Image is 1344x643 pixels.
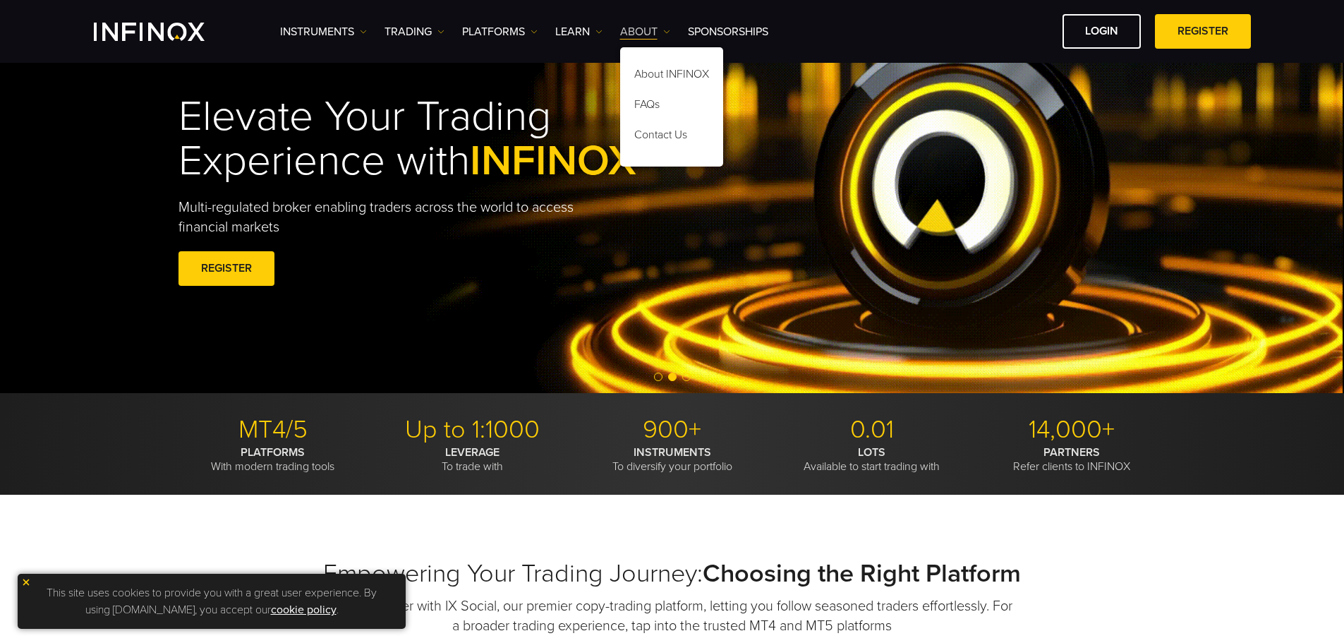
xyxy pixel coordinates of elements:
a: LOGIN [1063,14,1141,49]
a: FAQs [620,92,723,122]
strong: PARTNERS [1043,445,1100,459]
strong: INSTRUMENTS [634,445,711,459]
a: INFINOX Logo [94,23,238,41]
a: About INFINOX [620,61,723,92]
p: 14,000+ [977,414,1166,445]
strong: LEVERAGE [445,445,500,459]
p: 0.01 [777,414,967,445]
p: Available to start trading with [777,445,967,474]
a: cookie policy [271,603,337,617]
h1: Elevate Your Trading Experience with [178,95,702,184]
p: To diversify your portfolio [578,445,767,474]
a: Learn [555,23,603,40]
strong: LOTS [858,445,885,459]
a: Contact Us [620,122,723,152]
p: Refer clients to INFINOX [977,445,1166,474]
p: Multi-regulated broker enabling traders across the world to access financial markets [178,198,598,237]
a: ABOUT [620,23,670,40]
p: To trade with [378,445,567,474]
strong: Choosing the Right Platform [703,558,1021,589]
a: REGISTER [178,251,274,286]
span: Go to slide 1 [654,373,662,381]
img: yellow close icon [21,577,31,587]
p: With modern trading tools [178,445,368,474]
p: This site uses cookies to provide you with a great user experience. By using [DOMAIN_NAME], you a... [25,581,399,622]
a: REGISTER [1155,14,1251,49]
p: MT4/5 [178,414,368,445]
a: PLATFORMS [462,23,538,40]
p: Up to 1:1000 [378,414,567,445]
a: TRADING [385,23,444,40]
span: Go to slide 2 [668,373,677,381]
p: Trade smarter with IX Social, our premier copy-trading platform, letting you follow seasoned trad... [330,596,1015,636]
p: 900+ [578,414,767,445]
a: SPONSORSHIPS [688,23,768,40]
h2: Empowering Your Trading Journey: [178,558,1166,589]
strong: PLATFORMS [241,445,305,459]
span: Go to slide 3 [682,373,691,381]
a: Instruments [280,23,367,40]
span: INFINOX [470,136,636,186]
